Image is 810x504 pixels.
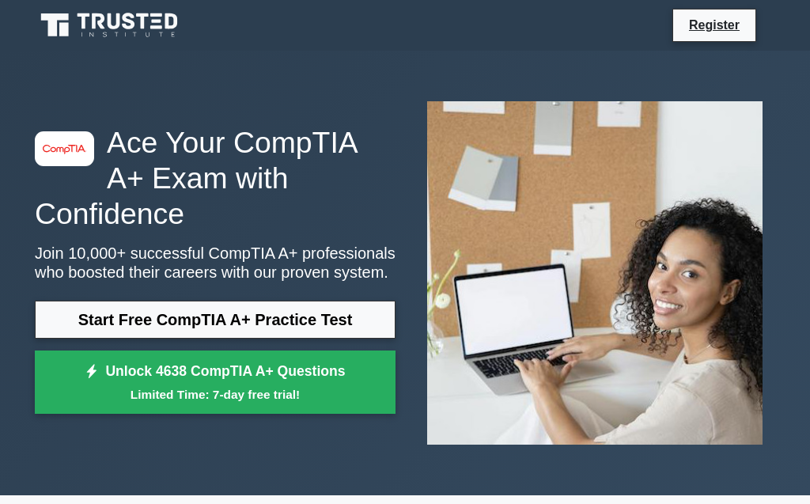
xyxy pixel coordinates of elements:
[55,385,376,404] small: Limited Time: 7-day free trial!
[35,125,396,231] h1: Ace Your CompTIA A+ Exam with Confidence
[35,244,396,282] p: Join 10,000+ successful CompTIA A+ professionals who boosted their careers with our proven system.
[35,301,396,339] a: Start Free CompTIA A+ Practice Test
[35,351,396,414] a: Unlock 4638 CompTIA A+ QuestionsLimited Time: 7-day free trial!
[679,15,749,35] a: Register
